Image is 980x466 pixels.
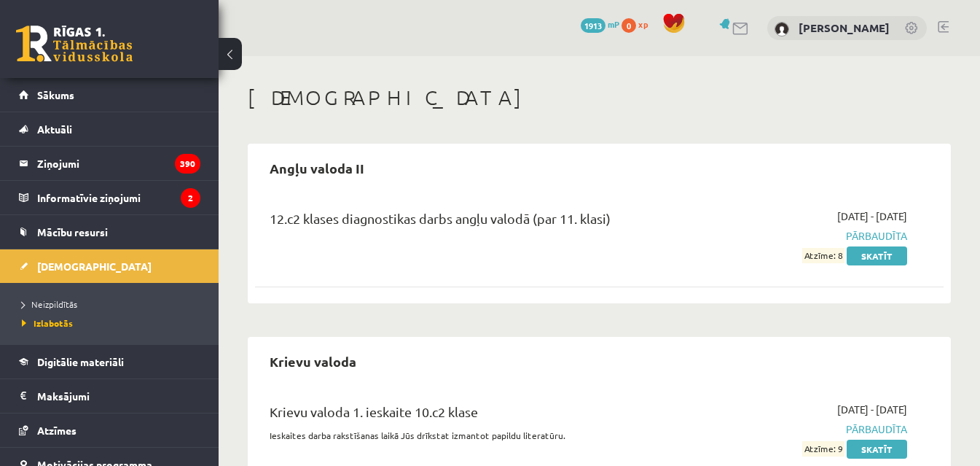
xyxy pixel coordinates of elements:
span: Pārbaudīta [709,228,907,244]
span: 1913 [581,18,605,33]
p: Ieskaites darba rakstīšanas laikā Jūs drīkstat izmantot papildu literatūru. [270,429,687,442]
span: Aktuāli [37,123,72,136]
i: 2 [181,188,200,208]
a: Rīgas 1. Tālmācības vidusskola [16,26,133,62]
img: Dāvis Linards Steķis [775,22,789,36]
a: Digitālie materiāli [19,345,200,378]
a: Neizpildītās [22,298,204,311]
span: Izlabotās [22,317,73,329]
h1: [DEMOGRAPHIC_DATA] [248,85,951,110]
a: Mācību resursi [19,215,200,249]
h2: Krievu valoda [255,344,371,378]
a: 0 xp [622,18,655,30]
a: Skatīt [847,440,907,459]
span: [DEMOGRAPHIC_DATA] [37,260,152,273]
a: Sākums [19,78,200,112]
a: 1913 mP [581,18,619,30]
i: 390 [175,154,200,174]
a: [DEMOGRAPHIC_DATA] [19,249,200,283]
span: Atzīme: 9 [802,441,844,457]
span: [DATE] - [DATE] [837,209,907,224]
a: Skatīt [847,246,907,265]
span: Digitālie materiāli [37,355,124,368]
span: [DATE] - [DATE] [837,402,907,417]
div: Krievu valoda 1. ieskaite 10.c2 klase [270,402,687,429]
legend: Informatīvie ziņojumi [37,181,200,214]
a: Ziņojumi390 [19,147,200,180]
a: Maksājumi [19,379,200,413]
legend: Maksājumi [37,379,200,413]
span: Mācību resursi [37,225,108,238]
a: Aktuāli [19,112,200,146]
legend: Ziņojumi [37,147,200,180]
div: 12.c2 klases diagnostikas darbs angļu valodā (par 11. klasi) [270,209,687,236]
span: Neizpildītās [22,298,77,310]
a: Informatīvie ziņojumi2 [19,181,200,214]
a: Atzīmes [19,413,200,447]
span: Atzīme: 8 [802,248,844,263]
span: Pārbaudīta [709,422,907,437]
span: 0 [622,18,636,33]
h2: Angļu valoda II [255,151,379,185]
span: mP [608,18,619,30]
span: xp [638,18,648,30]
a: [PERSON_NAME] [799,20,890,35]
span: Atzīmes [37,424,77,437]
a: Izlabotās [22,317,204,330]
span: Sākums [37,88,74,101]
